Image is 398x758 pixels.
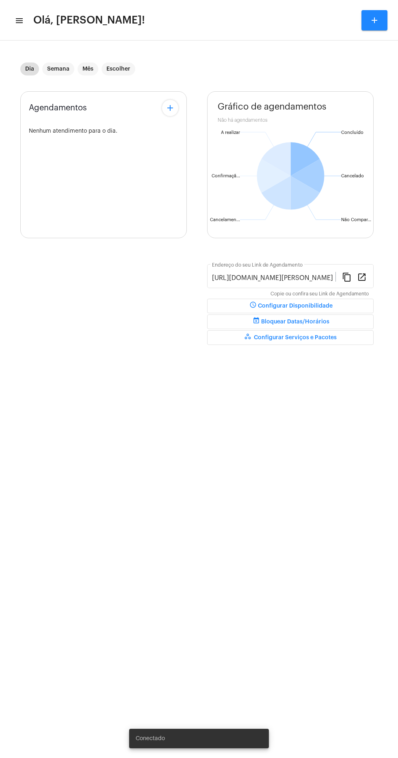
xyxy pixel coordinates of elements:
[251,317,261,327] mat-icon: event_busy
[207,314,374,329] button: Bloquear Datas/Horários
[42,62,74,75] mat-chip: Semana
[341,174,364,178] text: Cancelado
[33,14,145,27] span: Olá, [PERSON_NAME]!
[221,130,240,135] text: A realizar
[15,16,23,26] mat-icon: sidenav icon
[210,217,240,222] text: Cancelamen...
[29,128,178,134] div: Nenhum atendimento para o dia.
[370,15,379,25] mat-icon: add
[212,274,335,282] input: Link
[270,291,369,297] mat-hint: Copie ou confira seu Link de Agendamento
[341,130,363,135] text: Concluído
[248,301,258,311] mat-icon: schedule
[218,102,327,112] span: Gráfico de agendamentos
[244,333,254,342] mat-icon: workspaces_outlined
[244,335,337,340] span: Configurar Serviços e Pacotes
[342,272,352,282] mat-icon: content_copy
[207,330,374,345] button: Configurar Serviços e Pacotes
[248,303,333,309] span: Configurar Disponibilidade
[20,62,39,75] mat-chip: Dia
[165,103,175,113] mat-icon: add
[29,103,87,112] span: Agendamentos
[212,174,240,179] text: Confirmaçã...
[78,62,98,75] mat-chip: Mês
[357,272,367,282] mat-icon: open_in_new
[102,62,135,75] mat-chip: Escolher
[136,734,165,743] span: Conectado
[341,217,371,222] text: Não Compar...
[251,319,329,325] span: Bloquear Datas/Horários
[207,299,374,313] button: Configurar Disponibilidade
